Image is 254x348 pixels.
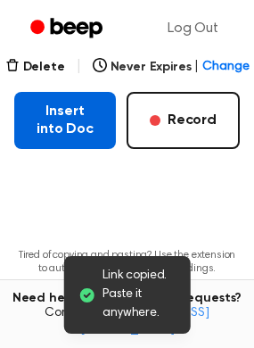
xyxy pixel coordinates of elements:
span: Change [202,58,249,77]
button: Record [127,92,240,149]
p: Tired of copying and pasting? Use the extension to automatically insert your recordings. [14,249,240,276]
span: Contact us [11,306,243,337]
span: | [76,56,82,78]
button: Insert into Doc [14,92,116,149]
a: [EMAIL_ADDRESS][DOMAIN_NAME] [80,307,209,336]
span: | [194,58,199,77]
a: Beep [18,12,119,46]
button: Never Expires|Change [93,58,250,77]
button: Delete [5,58,65,77]
span: Link copied. Paste it anywhere. [102,267,176,323]
a: Log Out [150,7,236,50]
